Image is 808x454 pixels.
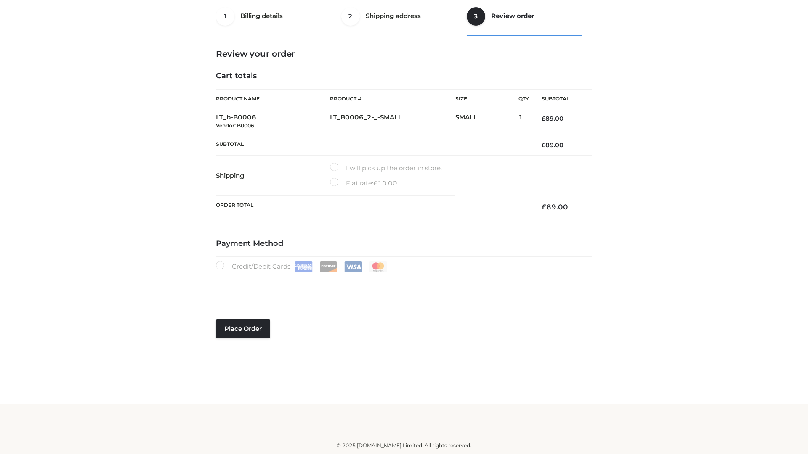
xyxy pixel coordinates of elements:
th: Qty [518,89,529,108]
img: Mastercard [369,261,387,272]
bdi: 89.00 [542,115,563,122]
iframe: Secure payment input frame [214,271,590,301]
td: LT_B0006_2-_-SMALL [330,108,455,135]
h4: Payment Method [216,239,592,248]
div: © 2025 [DOMAIN_NAME] Limited. All rights reserved. [125,441,683,450]
label: Flat rate: [330,178,397,189]
span: £ [373,179,377,187]
span: £ [542,115,545,122]
label: Credit/Debit Cards [216,261,388,272]
h4: Cart totals [216,71,592,81]
bdi: 89.00 [542,141,563,149]
td: 1 [518,108,529,135]
bdi: 10.00 [373,179,397,187]
th: Subtotal [216,135,529,155]
img: Amex [295,261,313,272]
label: I will pick up the order in store. [330,163,442,174]
th: Size [455,90,514,108]
td: LT_b-B0006 [216,108,330,135]
th: Shipping [216,156,330,196]
img: Visa [344,261,362,272]
th: Subtotal [529,90,592,108]
bdi: 89.00 [542,203,568,211]
span: £ [542,203,546,211]
small: Vendor: B0006 [216,122,254,129]
th: Product Name [216,89,330,108]
td: SMALL [455,108,518,135]
th: Product # [330,89,455,108]
h3: Review your order [216,49,592,59]
img: Discover [319,261,338,272]
button: Place order [216,319,270,338]
th: Order Total [216,196,529,218]
span: £ [542,141,545,149]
